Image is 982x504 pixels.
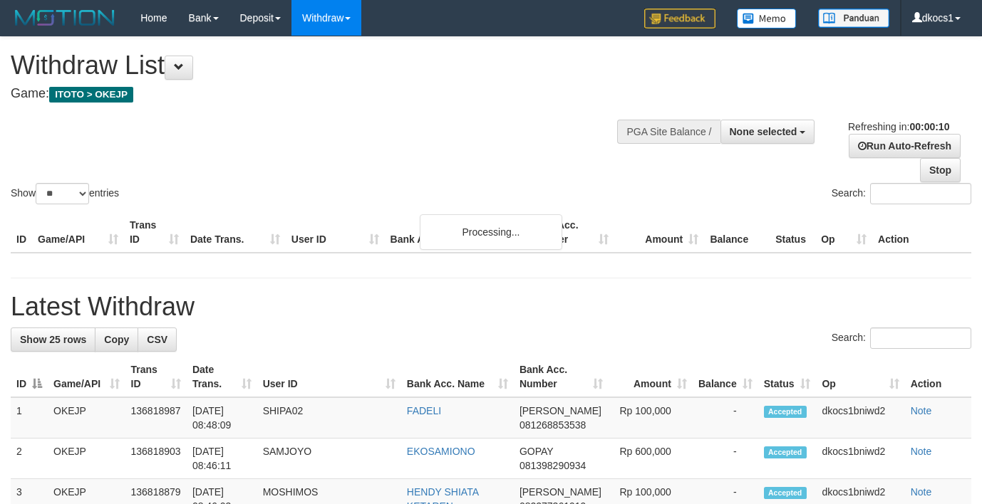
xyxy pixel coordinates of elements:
h4: Game: [11,87,641,101]
th: User ID [286,212,385,253]
td: dkocs1bniwd2 [816,439,904,479]
th: Bank Acc. Number: activate to sort column ascending [514,357,609,397]
th: Balance: activate to sort column ascending [693,357,758,397]
button: None selected [720,120,815,144]
td: SAMJOYO [257,439,401,479]
th: Op: activate to sort column ascending [816,357,904,397]
td: 136818987 [125,397,187,439]
span: [PERSON_NAME] [520,405,601,416]
span: Accepted [764,446,807,458]
label: Search: [832,183,971,204]
th: ID: activate to sort column descending [11,357,48,397]
label: Search: [832,327,971,349]
th: User ID: activate to sort column ascending [257,357,401,397]
a: EKOSAMIONO [407,446,475,457]
img: Button%20Memo.svg [737,9,797,28]
h1: Latest Withdraw [11,293,971,321]
input: Search: [870,327,971,349]
span: GOPAY [520,446,553,457]
th: Trans ID: activate to sort column ascending [125,357,187,397]
img: MOTION_logo.png [11,7,119,28]
span: CSV [147,334,167,345]
td: [DATE] 08:46:11 [187,439,257,479]
td: [DATE] 08:48:09 [187,397,257,439]
th: Status [770,212,815,253]
th: ID [11,212,32,253]
a: FADELI [407,405,441,416]
th: Action [905,357,971,397]
a: Stop [920,158,961,182]
th: Game/API [32,212,124,253]
th: Game/API: activate to sort column ascending [48,357,125,397]
th: Amount: activate to sort column ascending [609,357,693,397]
td: dkocs1bniwd2 [816,397,904,439]
h1: Withdraw List [11,51,641,80]
span: Copy 081398290934 to clipboard [520,460,586,471]
th: Status: activate to sort column ascending [758,357,817,397]
span: ITOTO > OKEJP [49,87,133,103]
span: Refreshing in: [848,121,949,132]
div: Processing... [420,214,562,250]
th: Bank Acc. Name [385,212,525,253]
span: Copy [104,334,129,345]
th: Op [815,212,872,253]
label: Show entries [11,183,119,204]
th: Bank Acc. Name: activate to sort column ascending [401,357,514,397]
span: [PERSON_NAME] [520,486,601,498]
select: Showentries [36,183,89,204]
img: Feedback.jpg [644,9,715,28]
th: Trans ID [124,212,185,253]
th: Amount [614,212,704,253]
td: OKEJP [48,439,125,479]
a: Show 25 rows [11,327,95,352]
div: PGA Site Balance / [617,120,720,144]
td: - [693,397,758,439]
a: Copy [95,327,138,352]
th: Date Trans.: activate to sort column ascending [187,357,257,397]
a: Note [911,405,932,416]
td: OKEJP [48,397,125,439]
th: Balance [704,212,770,253]
td: 2 [11,439,48,479]
td: Rp 100,000 [609,397,693,439]
a: Note [911,446,932,457]
th: Action [872,212,971,253]
img: panduan.png [818,9,889,28]
th: Bank Acc. Number [524,212,614,253]
strong: 00:00:10 [909,121,949,132]
span: Accepted [764,406,807,418]
td: - [693,439,758,479]
a: CSV [138,327,177,352]
td: 1 [11,397,48,439]
a: Run Auto-Refresh [849,134,961,158]
th: Date Trans. [185,212,286,253]
td: 136818903 [125,439,187,479]
span: Accepted [764,487,807,499]
td: SHIPA02 [257,397,401,439]
span: None selected [730,126,797,137]
input: Search: [870,183,971,204]
a: Note [911,486,932,498]
span: Copy 081268853538 to clipboard [520,419,586,431]
span: Show 25 rows [20,334,86,345]
td: Rp 600,000 [609,439,693,479]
